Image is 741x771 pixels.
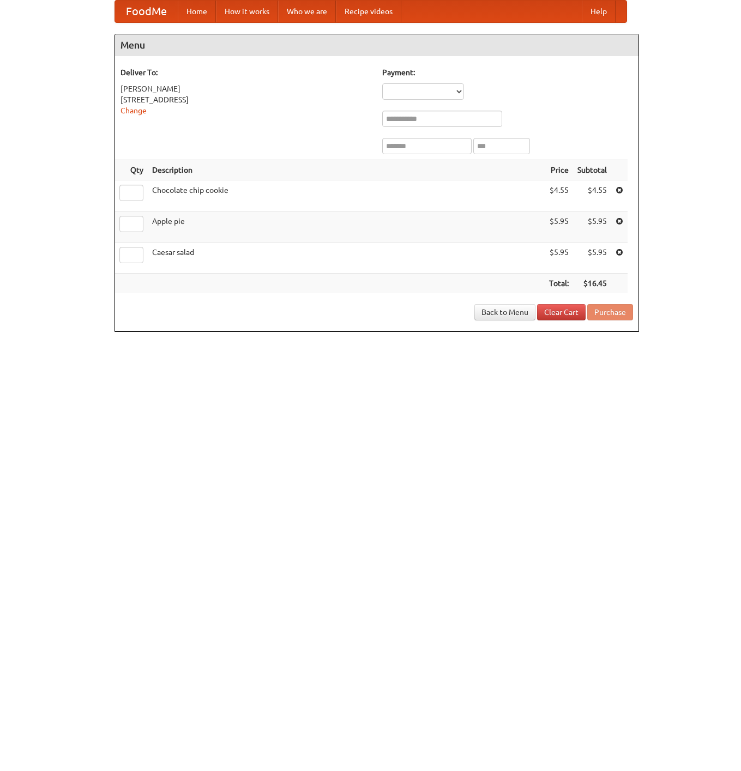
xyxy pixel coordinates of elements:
[115,34,638,56] h4: Menu
[537,304,586,320] a: Clear Cart
[115,160,148,180] th: Qty
[121,67,371,78] h5: Deliver To:
[474,304,535,320] a: Back to Menu
[115,1,178,22] a: FoodMe
[587,304,633,320] button: Purchase
[148,242,545,274] td: Caesar salad
[336,1,401,22] a: Recipe videos
[545,180,573,211] td: $4.55
[382,67,633,78] h5: Payment:
[545,274,573,294] th: Total:
[121,83,371,94] div: [PERSON_NAME]
[178,1,216,22] a: Home
[573,274,611,294] th: $16.45
[573,211,611,242] td: $5.95
[573,180,611,211] td: $4.55
[582,1,616,22] a: Help
[148,211,545,242] td: Apple pie
[545,242,573,274] td: $5.95
[573,242,611,274] td: $5.95
[545,160,573,180] th: Price
[545,211,573,242] td: $5.95
[216,1,278,22] a: How it works
[148,180,545,211] td: Chocolate chip cookie
[121,106,147,115] a: Change
[573,160,611,180] th: Subtotal
[278,1,336,22] a: Who we are
[148,160,545,180] th: Description
[121,94,371,105] div: [STREET_ADDRESS]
